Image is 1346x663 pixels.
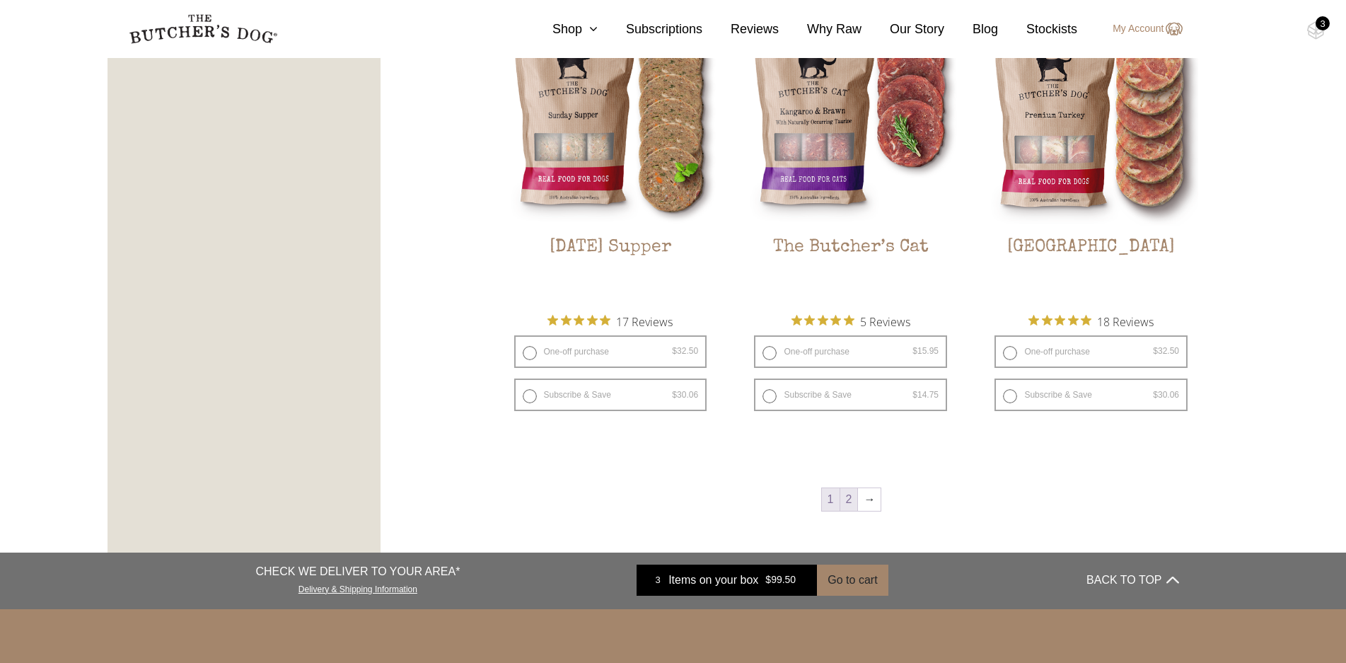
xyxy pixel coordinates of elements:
img: The Butcher’s Cat [743,11,958,226]
a: Subscriptions [598,20,702,39]
button: BACK TO TOP [1086,563,1178,597]
button: Go to cart [817,565,888,596]
a: Blog [944,20,998,39]
a: Delivery & Shipping Information [298,581,417,594]
button: Rated 4.9 out of 5 stars from 17 reviews. Jump to reviews. [547,311,673,332]
h2: The Butcher’s Cat [743,237,958,304]
img: Sunday Supper [504,11,718,226]
span: Page 1 [822,488,840,511]
a: Page 2 [840,488,858,511]
a: My Account [1098,21,1182,38]
span: 17 Reviews [616,311,673,332]
label: Subscribe & Save [754,379,947,411]
span: 18 Reviews [1097,311,1154,332]
span: $ [1153,346,1158,356]
a: Reviews [702,20,779,39]
button: Rated 5 out of 5 stars from 5 reviews. Jump to reviews. [791,311,910,332]
label: One-off purchase [754,335,947,368]
a: → [858,488,881,511]
bdi: 30.06 [672,390,698,400]
a: 3 Items on your box $99.50 [637,565,817,596]
span: $ [912,346,917,356]
span: $ [1153,390,1158,400]
label: One-off purchase [514,335,707,368]
a: The Butcher’s CatThe Butcher’s Cat [743,11,958,304]
label: Subscribe & Save [994,379,1188,411]
a: Stockists [998,20,1077,39]
a: Why Raw [779,20,861,39]
img: TBD_Cart-Empty.png [1307,21,1325,40]
bdi: 30.06 [1153,390,1179,400]
div: 3 [647,573,668,587]
span: $ [765,574,771,585]
bdi: 15.95 [912,346,939,356]
span: $ [672,346,677,356]
h2: [DATE] Supper [504,237,718,304]
bdi: 99.50 [765,574,796,585]
a: Our Story [861,20,944,39]
a: Sunday Supper[DATE] Supper [504,11,718,304]
span: 5 Reviews [860,311,910,332]
span: Items on your box [668,572,758,589]
h2: [GEOGRAPHIC_DATA] [984,237,1198,304]
bdi: 32.50 [1153,346,1179,356]
a: Shop [524,20,598,39]
a: Turkey[GEOGRAPHIC_DATA] [984,11,1198,304]
p: CHECK WE DELIVER TO YOUR AREA* [255,563,460,580]
label: One-off purchase [994,335,1188,368]
bdi: 14.75 [912,390,939,400]
div: 3 [1316,16,1330,30]
span: $ [672,390,677,400]
button: Rated 4.9 out of 5 stars from 18 reviews. Jump to reviews. [1028,311,1154,332]
bdi: 32.50 [672,346,698,356]
img: Turkey [984,11,1198,226]
span: $ [912,390,917,400]
label: Subscribe & Save [514,379,707,411]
